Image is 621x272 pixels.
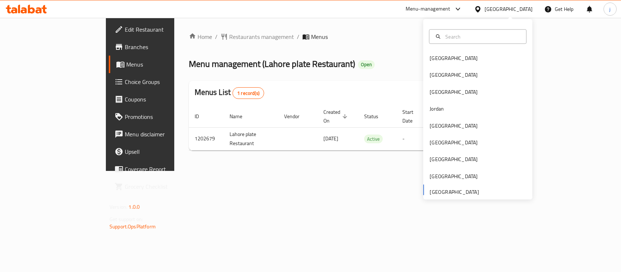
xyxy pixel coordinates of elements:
[229,32,294,41] span: Restaurants management
[430,71,478,79] div: [GEOGRAPHIC_DATA]
[230,112,252,121] span: Name
[125,77,204,86] span: Choice Groups
[109,56,210,73] a: Menus
[364,112,388,121] span: Status
[233,90,264,97] span: 1 record(s)
[430,155,478,163] div: [GEOGRAPHIC_DATA]
[220,32,294,41] a: Restaurants management
[195,112,208,121] span: ID
[323,108,350,125] span: Created On
[128,202,140,212] span: 1.0.0
[125,130,204,139] span: Menu disclaimer
[110,202,127,212] span: Version:
[406,5,450,13] div: Menu-management
[189,56,355,72] span: Menu management ( Lahore plate Restaurant )
[609,5,610,13] span: j
[125,43,204,51] span: Branches
[110,222,156,231] a: Support.OpsPlatform
[109,125,210,143] a: Menu disclaimer
[215,32,218,41] li: /
[284,112,309,121] span: Vendor
[125,147,204,156] span: Upsell
[358,61,375,68] span: Open
[109,21,210,38] a: Edit Restaurant
[109,143,210,160] a: Upsell
[358,60,375,69] div: Open
[195,87,264,99] h2: Menus List
[430,139,478,147] div: [GEOGRAPHIC_DATA]
[430,105,444,113] div: Jordan
[109,178,210,195] a: Grocery Checklist
[109,160,210,178] a: Coverage Report
[109,108,210,125] a: Promotions
[402,108,423,125] span: Start Date
[442,32,522,40] input: Search
[430,54,478,62] div: [GEOGRAPHIC_DATA]
[125,25,204,34] span: Edit Restaurant
[110,215,143,224] span: Get support on:
[125,165,204,173] span: Coverage Report
[125,112,204,121] span: Promotions
[125,182,204,191] span: Grocery Checklist
[109,91,210,108] a: Coupons
[189,32,501,41] nav: breadcrumb
[430,172,478,180] div: [GEOGRAPHIC_DATA]
[397,127,431,150] td: -
[297,32,299,41] li: /
[364,135,383,143] span: Active
[109,38,210,56] a: Branches
[430,88,478,96] div: [GEOGRAPHIC_DATA]
[125,95,204,104] span: Coupons
[485,5,533,13] div: [GEOGRAPHIC_DATA]
[430,121,478,129] div: [GEOGRAPHIC_DATA]
[189,105,550,151] table: enhanced table
[311,32,328,41] span: Menus
[224,127,278,150] td: Lahore plate Restaurant
[126,60,204,69] span: Menus
[323,134,338,143] span: [DATE]
[109,73,210,91] a: Choice Groups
